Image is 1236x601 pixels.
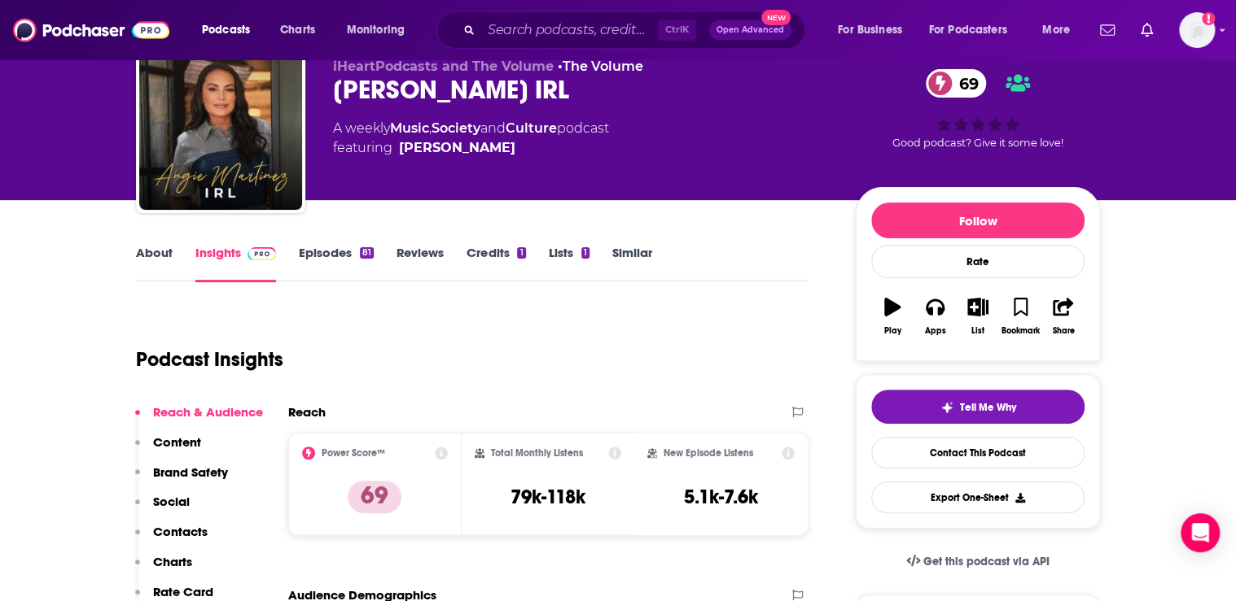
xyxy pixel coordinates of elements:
[761,10,791,25] span: New
[511,485,585,509] h3: 79k-118k
[491,447,583,459] h2: Total Monthly Listens
[135,434,201,464] button: Content
[709,20,791,40] button: Open AdvancedNew
[135,464,228,494] button: Brand Safety
[892,137,1063,149] span: Good podcast? Give it some love!
[942,69,986,98] span: 69
[1042,19,1070,41] span: More
[871,437,1085,468] a: Contact This Podcast
[153,584,213,599] p: Rate Card
[1179,12,1215,48] button: Show profile menu
[658,20,696,41] span: Ctrl K
[957,287,999,346] button: List
[871,287,914,346] button: Play
[581,247,590,259] div: 1
[195,245,276,282] a: InsightsPodchaser Pro
[153,434,201,450] p: Content
[360,247,374,259] div: 81
[452,11,821,49] div: Search podcasts, credits, & more...
[135,524,208,554] button: Contacts
[1202,12,1215,25] svg: Add a profile image
[960,401,1016,414] span: Tell Me Why
[918,17,1031,43] button: open menu
[348,481,401,513] p: 69
[480,120,506,136] span: and
[390,120,429,136] a: Music
[1052,326,1074,336] div: Share
[299,245,374,282] a: Episodes81
[270,17,325,43] a: Charts
[135,494,190,524] button: Social
[717,26,784,34] span: Open Advanced
[1042,287,1085,346] button: Share
[929,19,1007,41] span: For Podcasters
[871,203,1085,238] button: Follow
[914,287,956,346] button: Apps
[506,120,557,136] a: Culture
[153,404,263,420] p: Reach & Audience
[13,15,169,46] img: Podchaser - Follow, Share and Rate Podcasts
[335,17,426,43] button: open menu
[563,59,643,74] a: The Volume
[280,19,315,41] span: Charts
[884,326,901,336] div: Play
[153,494,190,509] p: Social
[467,245,525,282] a: Credits1
[135,404,263,434] button: Reach & Audience
[153,524,208,539] p: Contacts
[288,404,326,420] h2: Reach
[893,542,1063,581] a: Get this podcast via API
[549,245,590,282] a: Lists1
[923,555,1050,568] span: Get this podcast via API
[136,347,283,372] h1: Podcast Insights
[871,390,1085,424] button: tell me why sparkleTell Me Why
[1094,16,1121,44] a: Show notifications dropdown
[153,554,192,569] p: Charts
[838,19,902,41] span: For Business
[191,17,271,43] button: open menu
[139,47,302,210] img: Angie Martinez IRL
[399,138,515,158] a: Angie Martinez
[999,287,1041,346] button: Bookmark
[333,59,554,74] span: iHeartPodcasts and The Volume
[612,245,652,282] a: Similar
[871,245,1085,278] div: Rate
[202,19,250,41] span: Podcasts
[397,245,444,282] a: Reviews
[135,554,192,584] button: Charts
[429,120,432,136] span: ,
[481,17,658,43] input: Search podcasts, credits, & more...
[664,447,753,459] h2: New Episode Listens
[558,59,643,74] span: •
[1031,17,1090,43] button: open menu
[333,138,609,158] span: featuring
[1179,12,1215,48] img: User Profile
[347,19,405,41] span: Monitoring
[322,447,385,459] h2: Power Score™
[971,326,984,336] div: List
[1179,12,1215,48] span: Logged in as Maria.Tullin
[248,247,276,260] img: Podchaser Pro
[1181,513,1220,552] div: Open Intercom Messenger
[826,17,923,43] button: open menu
[940,401,953,414] img: tell me why sparkle
[871,481,1085,513] button: Export One-Sheet
[1134,16,1159,44] a: Show notifications dropdown
[153,464,228,480] p: Brand Safety
[136,245,173,282] a: About
[926,69,986,98] a: 69
[684,485,758,509] h3: 5.1k-7.6k
[925,326,946,336] div: Apps
[517,247,525,259] div: 1
[432,120,480,136] a: Society
[333,119,609,158] div: A weekly podcast
[1002,326,1040,336] div: Bookmark
[856,59,1100,159] div: 69Good podcast? Give it some love!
